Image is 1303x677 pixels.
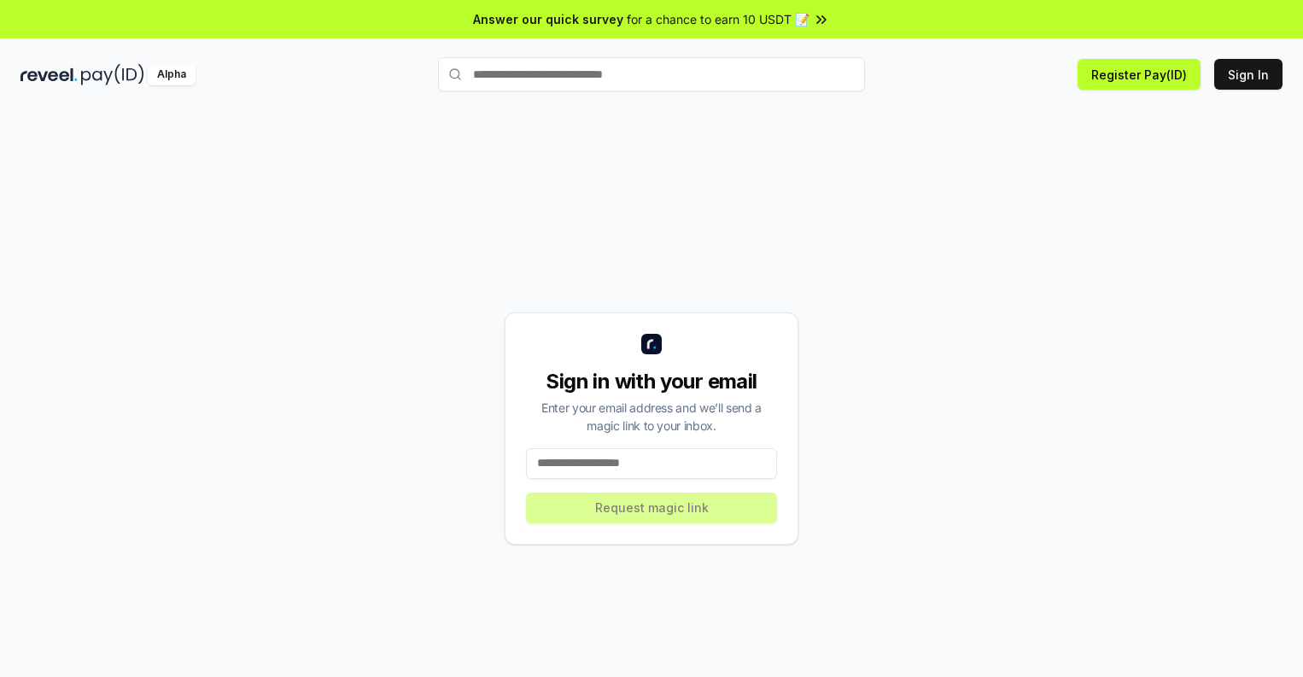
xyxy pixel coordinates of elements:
div: Alpha [148,64,196,85]
div: Enter your email address and we’ll send a magic link to your inbox. [526,399,777,435]
img: pay_id [81,64,144,85]
div: Sign in with your email [526,368,777,395]
button: Register Pay(ID) [1078,59,1201,90]
button: Sign In [1214,59,1283,90]
img: reveel_dark [20,64,78,85]
span: for a chance to earn 10 USDT 📝 [627,10,809,28]
img: logo_small [641,334,662,354]
span: Answer our quick survey [473,10,623,28]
